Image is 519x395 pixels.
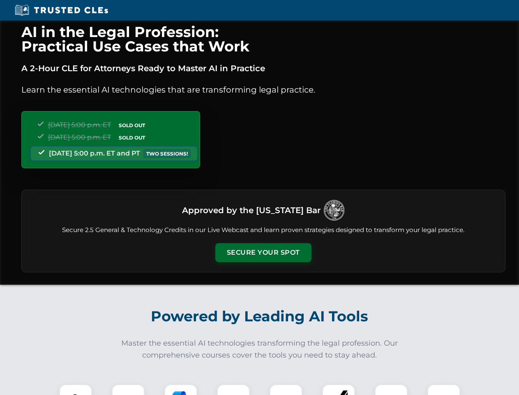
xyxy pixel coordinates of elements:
button: Secure Your Spot [215,243,311,262]
img: Logo [324,200,344,221]
span: [DATE] 5:00 p.m. ET [48,121,111,129]
span: SOLD OUT [116,133,148,142]
h3: Approved by the [US_STATE] Bar [182,203,321,218]
span: [DATE] 5:00 p.m. ET [48,133,111,141]
h2: Powered by Leading AI Tools [32,302,487,331]
img: Trusted CLEs [12,4,111,16]
p: Learn the essential AI technologies that are transforming legal practice. [21,83,505,96]
span: SOLD OUT [116,121,148,130]
p: Master the essential AI technologies transforming the legal profession. Our comprehensive courses... [116,337,404,361]
p: A 2-Hour CLE for Attorneys Ready to Master AI in Practice [21,62,505,75]
p: Secure 2.5 General & Technology Credits in our Live Webcast and learn proven strategies designed ... [32,225,495,235]
h1: AI in the Legal Profession: Practical Use Cases that Work [21,25,505,53]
